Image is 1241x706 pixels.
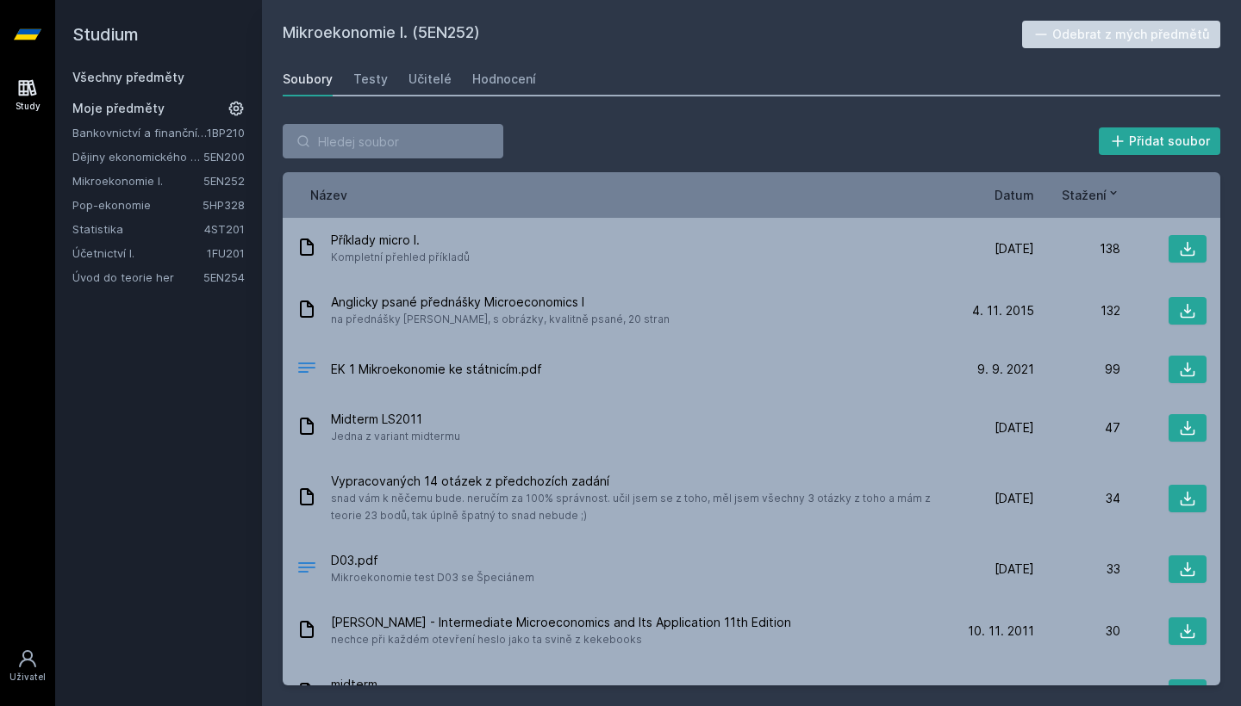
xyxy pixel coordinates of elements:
[1034,560,1120,578] div: 33
[204,222,245,236] a: 4ST201
[207,126,245,139] a: 1BP210
[1034,240,1120,257] div: 138
[1034,622,1120,640] div: 30
[203,174,245,188] a: 5EN252
[72,124,207,141] a: Bankovnictví a finanční instituce
[203,150,245,164] a: 5EN200
[331,569,534,586] span: Mikroekonomie test D03 se Špeciánem
[283,71,333,88] div: Soubory
[203,198,245,212] a: 5HP328
[1034,302,1120,319] div: 132
[331,232,470,249] span: Příklady micro I.
[72,70,184,84] a: Všechny předměty
[331,490,941,524] span: snad vám k něčemu bude. neručím za 100% správnost. učil jsem se z toho, měl jsem všechny 3 otázky...
[353,62,388,96] a: Testy
[1034,419,1120,437] div: 47
[995,560,1034,578] span: [DATE]
[310,186,347,204] button: Název
[331,294,670,311] span: Anglicky psané přednášky Microeconomics I
[995,240,1034,257] span: [DATE]
[72,196,203,214] a: Pop-ekonomie
[353,71,388,88] div: Testy
[3,640,52,692] a: Uživatel
[331,473,941,490] span: Vypracovaných 14 otázek z předchozích zadání
[1022,21,1221,48] button: Odebrat z mých předmětů
[331,631,791,648] span: nechce při každém otevření heslo jako ta svině z kekebooks
[72,269,203,286] a: Úvod do teorie her
[472,62,536,96] a: Hodnocení
[408,71,452,88] div: Učitelé
[331,552,534,569] span: D03.pdf
[1034,490,1120,507] div: 34
[72,245,207,262] a: Účetnictví I.
[331,411,460,428] span: Midterm LS2011
[1062,186,1107,204] span: Stažení
[296,357,317,382] div: PDF
[972,302,1034,319] span: 4. 11. 2015
[283,62,333,96] a: Soubory
[331,311,670,328] span: na přednášky [PERSON_NAME], s obrázky, kvalitně psané, 20 stran
[331,249,470,266] span: Kompletní přehled příkladů
[995,186,1034,204] button: Datum
[3,69,52,121] a: Study
[72,148,203,165] a: Dějiny ekonomického myšlení
[9,671,46,684] div: Uživatel
[203,270,245,284] a: 5EN254
[1099,127,1221,155] button: Přidat soubor
[16,100,41,113] div: Study
[995,684,1034,702] span: [DATE]
[72,220,204,238] a: Statistika
[331,428,460,445] span: Jedna z variant midtermu
[408,62,452,96] a: Učitelé
[283,124,503,158] input: Hledej soubor
[72,100,165,117] span: Moje předměty
[1034,361,1120,378] div: 99
[72,172,203,189] a: Mikroekonomie I.
[207,246,245,260] a: 1FU201
[968,622,1034,640] span: 10. 11. 2011
[296,557,317,582] div: PDF
[995,419,1034,437] span: [DATE]
[1034,684,1120,702] div: 19
[331,614,791,631] span: [PERSON_NAME] - Intermediate Microeconomics and Its Application 11th Edition
[331,361,542,378] span: EK 1 Mikroekonomie ke státnicím.pdf
[472,71,536,88] div: Hodnocení
[995,490,1034,507] span: [DATE]
[1062,186,1120,204] button: Stažení
[283,21,1022,48] h2: Mikroekonomie I. (5EN252)
[331,676,377,693] span: midterm
[977,361,1034,378] span: 9. 9. 2021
